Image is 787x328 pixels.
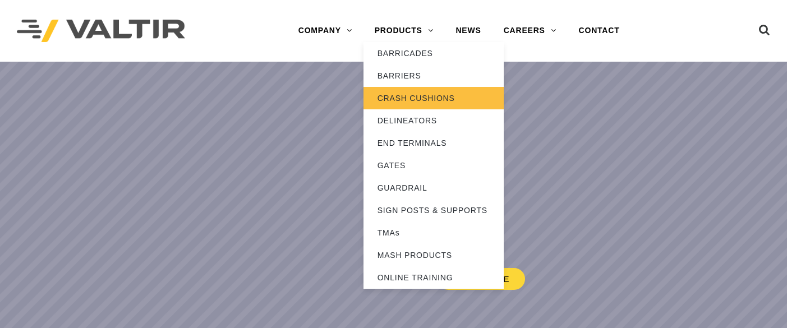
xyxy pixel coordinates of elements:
[363,87,504,109] a: CRASH CUSHIONS
[363,266,504,289] a: ONLINE TRAINING
[363,64,504,87] a: BARRIERS
[363,109,504,132] a: DELINEATORS
[363,177,504,199] a: GUARDRAIL
[17,20,185,43] img: Valtir
[363,199,504,221] a: SIGN POSTS & SUPPORTS
[568,20,631,42] a: CONTACT
[444,20,492,42] a: NEWS
[363,244,504,266] a: MASH PRODUCTS
[493,20,568,42] a: CAREERS
[363,221,504,244] a: TMAs
[363,20,445,42] a: PRODUCTS
[287,20,363,42] a: COMPANY
[363,154,504,177] a: GATES
[363,132,504,154] a: END TERMINALS
[363,42,504,64] a: BARRICADES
